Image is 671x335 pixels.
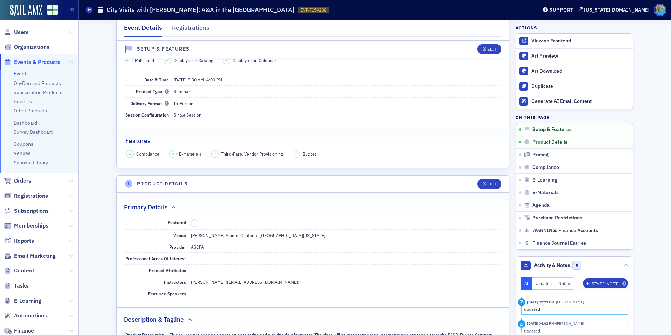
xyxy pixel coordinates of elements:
[191,291,194,296] span: —
[295,151,298,156] span: –
[174,77,222,83] span: –
[532,202,550,209] span: Agenda
[516,79,633,94] button: Duplicate
[578,7,652,12] button: [US_STATE][DOMAIN_NAME]
[4,177,31,185] a: Orders
[191,256,194,261] span: —
[4,28,29,36] a: Users
[14,282,29,290] span: Tasks
[4,267,34,275] a: Content
[532,126,572,133] span: Setup & Features
[532,177,557,183] span: E-Learning
[534,262,570,269] span: Activity & Notes
[148,291,186,296] span: Featured Speakers
[524,306,623,312] div: updated
[518,298,525,306] div: Update
[168,219,186,225] span: Featured
[174,77,187,83] span: [DATE]
[532,139,567,145] span: Product Details
[14,107,47,114] a: Other Products
[532,215,582,221] span: Purchase Restrictions
[14,252,56,260] span: Email Marketing
[14,267,34,275] span: Content
[47,5,58,15] img: SailAMX
[125,112,169,118] span: Session Configuration
[14,297,41,305] span: E-Learning
[583,278,628,288] button: Staff Note
[14,28,29,36] span: Users
[477,44,501,54] button: Edit
[531,53,630,59] div: Art Preview
[4,312,47,320] a: Automations
[554,321,584,326] span: Kristi Gates
[174,57,213,64] span: Displayed in Catalog
[14,71,29,77] a: Events
[174,100,193,106] span: In-Person
[4,43,49,51] a: Organizations
[527,300,554,304] time: 8/8/2025 02:29 PM
[532,190,559,196] span: E-Materials
[4,207,49,215] a: Subscriptions
[214,151,216,156] span: –
[531,68,630,74] div: Art Download
[42,5,58,17] a: View Homepage
[124,203,168,212] h2: Primary Details
[233,57,277,64] span: Displayed on Calendar
[532,228,598,234] span: WARNING: Finance Accounts
[14,327,34,335] span: Finance
[516,64,633,79] a: Art Download
[164,279,186,285] span: Instructors
[10,5,42,16] img: SailAMX
[130,100,169,106] span: Delivery Format
[172,23,210,36] div: Registrations
[191,268,194,273] span: —
[125,256,186,261] span: Professional Areas Of Interest
[14,43,49,51] span: Organizations
[4,297,41,305] a: E-Learning
[532,164,559,171] span: Compliance
[521,277,533,290] button: All
[14,222,48,230] span: Memberships
[174,112,201,118] span: Single Session
[4,58,61,66] a: Events & Products
[191,244,204,250] span: ASCPA
[516,49,633,64] a: Art Preview
[584,7,650,13] div: [US_STATE][DOMAIN_NAME]
[532,152,549,158] span: Pricing
[173,232,186,238] span: Venue
[524,328,623,334] div: updated
[4,192,48,200] a: Registrations
[206,77,222,83] time: 4:00 PM
[532,240,586,247] span: Finance Journal Entries
[4,222,48,230] a: Memberships
[14,141,33,147] a: Coupons
[135,57,154,64] span: Published
[487,182,496,186] div: Edit
[572,261,581,270] span: 0
[531,83,630,90] div: Duplicate
[549,7,573,13] div: Support
[137,45,190,53] h4: Setup & Features
[532,277,555,290] button: Updates
[14,80,61,86] a: On-Demand Products
[487,47,496,51] div: Edit
[124,315,184,324] h2: Description & Tagline
[179,151,201,157] span: E-Materials
[14,312,47,320] span: Automations
[654,4,666,16] span: Profile
[124,23,162,37] div: Event Details
[4,282,29,290] a: Tasks
[14,89,62,96] a: Subscription Products
[174,88,190,94] span: Seminar
[136,151,159,157] span: Compliance
[137,180,188,188] h4: Product Details
[518,320,525,328] div: Update
[4,327,34,335] a: Finance
[14,192,48,200] span: Registrations
[221,151,283,157] span: Third-Party Vendor Provisioning
[531,38,630,44] div: View on Frontend
[554,300,584,304] span: Kristi Gates
[516,94,633,109] button: Generate AI Email Content
[4,252,56,260] a: Email Marketing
